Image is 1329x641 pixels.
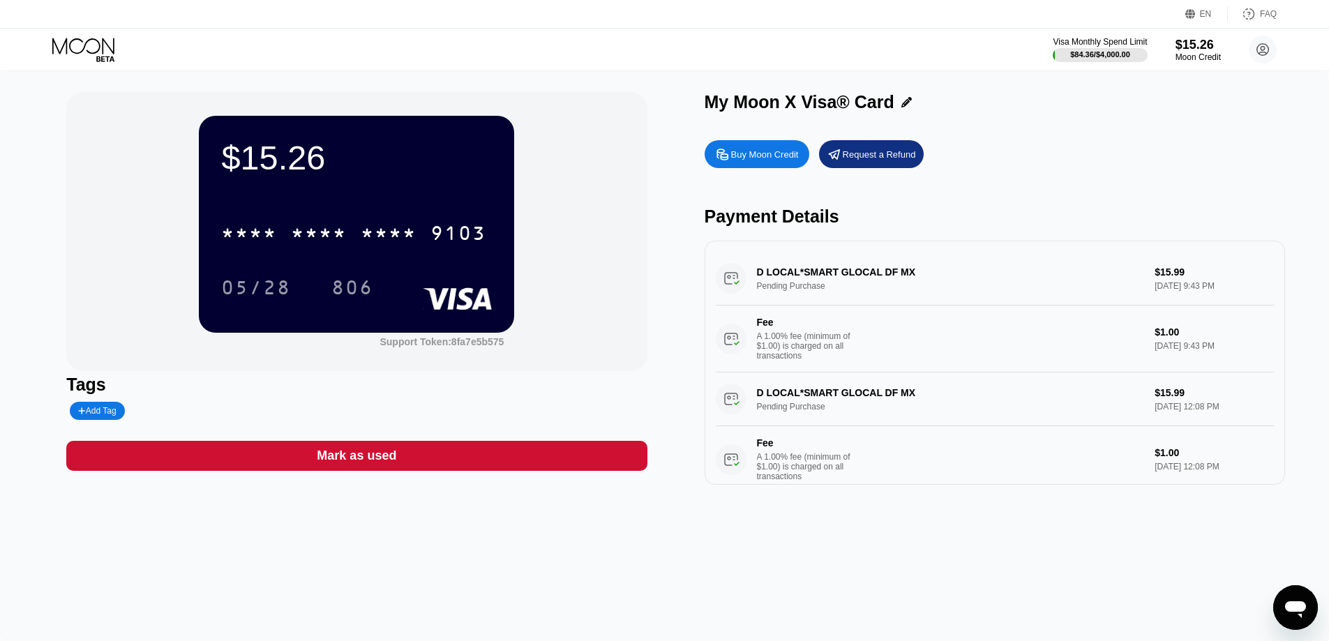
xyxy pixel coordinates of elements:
[1273,585,1318,630] iframe: Button to launch messaging window
[380,336,504,347] div: Support Token:8fa7e5b575
[1176,52,1221,62] div: Moon Credit
[819,140,924,168] div: Request a Refund
[1260,9,1277,19] div: FAQ
[1155,326,1273,338] div: $1.00
[78,406,116,416] div: Add Tag
[716,426,1274,493] div: FeeA 1.00% fee (minimum of $1.00) is charged on all transactions$1.00[DATE] 12:08 PM
[331,278,373,301] div: 806
[757,452,862,481] div: A 1.00% fee (minimum of $1.00) is charged on all transactions
[757,331,862,361] div: A 1.00% fee (minimum of $1.00) is charged on all transactions
[1053,37,1147,62] div: Visa Monthly Spend Limit$84.36/$4,000.00
[380,336,504,347] div: Support Token: 8fa7e5b575
[321,270,384,305] div: 806
[1176,38,1221,52] div: $15.26
[731,149,799,160] div: Buy Moon Credit
[211,270,301,305] div: 05/28
[1155,447,1273,458] div: $1.00
[66,441,647,471] div: Mark as used
[705,140,809,168] div: Buy Moon Credit
[430,224,486,246] div: 9103
[1155,341,1273,351] div: [DATE] 9:43 PM
[317,448,396,464] div: Mark as used
[1070,50,1130,59] div: $84.36 / $4,000.00
[757,317,855,328] div: Fee
[705,206,1285,227] div: Payment Details
[843,149,916,160] div: Request a Refund
[1200,9,1212,19] div: EN
[1228,7,1277,21] div: FAQ
[221,278,291,301] div: 05/28
[1185,7,1228,21] div: EN
[1155,462,1273,472] div: [DATE] 12:08 PM
[1176,38,1221,62] div: $15.26Moon Credit
[221,138,492,177] div: $15.26
[66,375,647,395] div: Tags
[1053,37,1147,47] div: Visa Monthly Spend Limit
[716,306,1274,372] div: FeeA 1.00% fee (minimum of $1.00) is charged on all transactions$1.00[DATE] 9:43 PM
[705,92,894,112] div: My Moon X Visa® Card
[757,437,855,448] div: Fee
[70,402,124,420] div: Add Tag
